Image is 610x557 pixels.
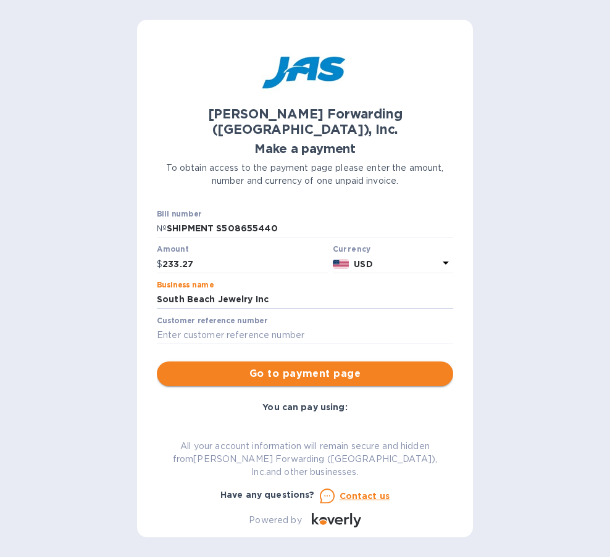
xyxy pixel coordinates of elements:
p: $ [157,258,162,271]
label: Amount [157,246,188,254]
b: [PERSON_NAME] Forwarding ([GEOGRAPHIC_DATA]), Inc. [208,106,403,137]
input: Enter customer reference number [157,326,453,345]
u: Contact us [340,491,390,501]
p: All your account information will remain secure and hidden from [PERSON_NAME] Forwarding ([GEOGRA... [157,440,453,479]
label: Business name [157,281,214,289]
span: Go to payment page [167,366,443,381]
h1: Make a payment [157,142,453,156]
b: Currency [333,244,371,254]
p: № [157,222,167,235]
input: 0.00 [162,255,328,273]
label: Customer reference number [157,317,267,324]
input: Enter business name [157,291,453,309]
p: To obtain access to the payment page please enter the amount, number and currency of one unpaid i... [157,162,453,188]
b: USD [354,259,372,269]
p: Powered by [249,514,301,527]
button: Go to payment page [157,361,453,386]
b: Have any questions? [220,490,315,500]
label: Bill number [157,210,201,218]
b: You can pay using: [262,402,347,412]
input: Enter bill number [167,220,453,238]
img: USD [333,260,349,268]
